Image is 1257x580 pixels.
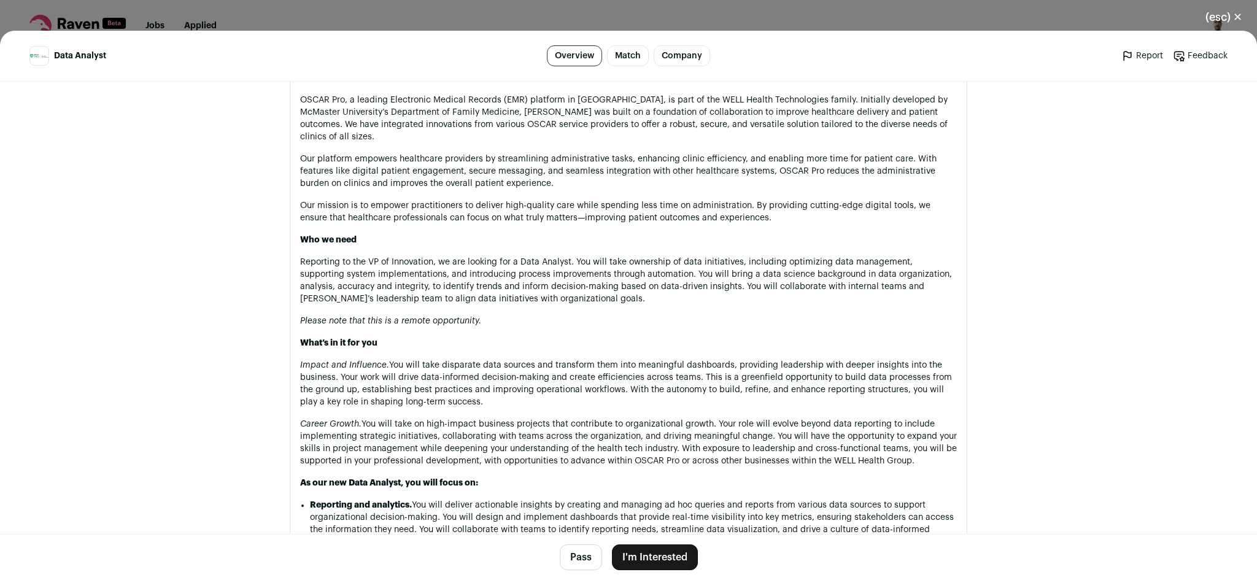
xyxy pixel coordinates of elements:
p: You will take disparate data sources and transform them into meaningful dashboards, providing lea... [300,359,957,408]
strong: Who we need [300,236,357,244]
li: You will deliver actionable insights by creating and managing ad hoc queries and reports from var... [310,499,957,548]
img: d9c1a712c382b25fa915f5471ad1a557d341088502e8d76d7dfabd4621fa3a8f.png [30,54,48,58]
p: Reporting to the VP of Innovation, we are looking for a Data Analyst. You will take ownership of ... [300,256,957,305]
em: Career Growth. [300,420,362,428]
a: Report [1121,50,1163,62]
p: You will take on high-impact business projects that contribute to organizational growth. Your rol... [300,418,957,467]
p: Our platform empowers healthcare providers by streamlining administrative tasks, enhancing clinic... [300,153,957,190]
em: Impact and Influence. [300,361,389,369]
button: I'm Interested [612,544,698,570]
p: OSCAR Pro, a leading Electronic Medical Records (EMR) platform in [GEOGRAPHIC_DATA], is part of t... [300,94,957,143]
button: Pass [560,544,602,570]
a: Company [654,45,710,66]
strong: What’s in it for you [300,339,377,347]
strong: Reporting and analytics. [310,501,412,509]
em: Please note that this is a remote opportunity. [300,317,481,325]
button: Close modal [1191,4,1257,31]
p: Our mission is to empower practitioners to deliver high-quality care while spending less time on ... [300,199,957,224]
strong: As our new Data Analyst, you will focus on: [300,479,478,487]
a: Match [607,45,649,66]
span: Data Analyst [54,50,106,62]
a: Overview [547,45,602,66]
a: Feedback [1173,50,1228,62]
